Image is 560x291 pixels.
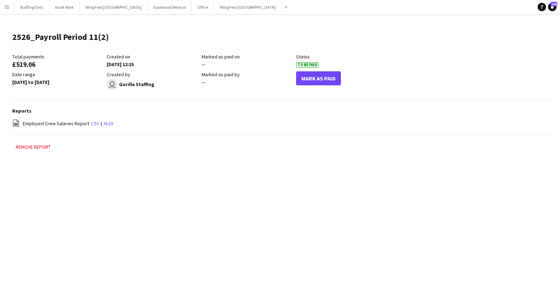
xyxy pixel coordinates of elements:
[147,0,192,14] button: Goodwood Revival
[49,0,80,14] button: Asset Work
[80,0,147,14] button: Wing Fest [GEOGRAPHIC_DATA]
[12,119,553,128] div: |
[14,0,49,14] button: Staffing Only
[107,61,198,68] div: [DATE] 12:15
[12,32,109,42] h1: 2526_Payroll Period 11(2)
[296,54,387,60] div: Status
[91,120,99,127] a: csv
[202,79,205,85] span: —
[107,54,198,60] div: Created on
[12,61,103,68] div: £519.06
[548,3,556,11] a: 126
[296,62,318,68] span: To Be Paid
[12,71,103,78] div: Date range
[104,120,113,127] a: xlsx
[551,2,557,6] span: 126
[296,71,341,85] button: Mark As Paid
[12,79,103,85] div: [DATE] to [DATE]
[202,61,205,68] span: —
[107,79,198,90] div: Gorilla Staffing
[214,0,282,14] button: Wing Fest [GEOGRAPHIC_DATA]
[23,120,89,127] span: Employed Crew Salaries Report
[202,71,293,78] div: Marked as paid by
[192,0,214,14] button: Office
[107,71,198,78] div: Created by
[12,54,103,60] div: Total payments
[12,108,553,114] h3: Reports
[12,143,54,151] button: Remove report
[202,54,293,60] div: Marked as paid on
